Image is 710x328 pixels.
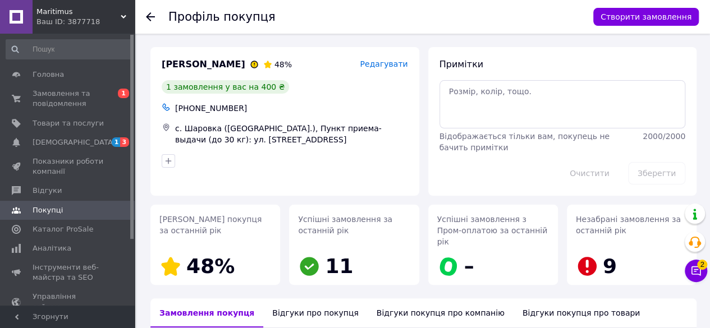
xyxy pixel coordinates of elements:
span: Управління сайтом [33,292,104,312]
span: Успішні замовлення за останній рік [298,215,392,235]
span: 2000 / 2000 [643,132,685,141]
div: Повернутися назад [146,11,155,22]
span: [PERSON_NAME] [162,58,245,71]
span: Maritimus [36,7,121,17]
span: Покупці [33,205,63,215]
div: Ваш ID: 3877718 [36,17,135,27]
button: Створити замовлення [593,8,699,26]
span: – [464,255,474,278]
span: [DEMOGRAPHIC_DATA] [33,137,116,147]
span: Незабрані замовлення за останній рік [576,215,681,235]
div: Відгуки покупця про компанію [368,298,514,327]
span: Товари та послуги [33,118,104,128]
span: Відгуки [33,186,62,196]
span: Головна [33,70,64,80]
span: 3 [120,137,129,147]
div: 1 замовлення у вас на 400 ₴ [162,80,289,94]
span: 48% [186,255,235,278]
span: Відображається тільки вам, покупець не бачить примітки [439,132,610,152]
span: Редагувати [360,59,407,68]
span: 9 [603,255,617,278]
span: 48% [274,60,292,69]
input: Пошук [6,39,132,59]
div: с. Шаровка ([GEOGRAPHIC_DATA].), Пункт приема-выдачи (до 30 кг): ул. [STREET_ADDRESS] [173,121,410,147]
span: 1 [112,137,121,147]
span: Інструменти веб-майстра та SEO [33,262,104,283]
div: Відгуки покупця про товари [514,298,649,327]
h1: Профіль покупця [168,10,276,24]
div: [PHONE_NUMBER] [173,100,410,116]
span: Замовлення та повідомлення [33,89,104,109]
span: 11 [325,255,353,278]
div: Відгуки про покупця [263,298,367,327]
span: 1 [118,89,129,98]
span: Аналітика [33,243,71,253]
span: Каталог ProSale [33,224,93,234]
span: [PERSON_NAME] покупця за останній рік [159,215,262,235]
button: Чат з покупцем2 [685,260,707,282]
div: Замовлення покупця [150,298,263,327]
span: Примітки [439,59,483,70]
span: Показники роботи компанії [33,156,104,177]
span: Успішні замовлення з Пром-оплатою за останній рік [437,215,548,246]
span: 2 [697,260,707,270]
